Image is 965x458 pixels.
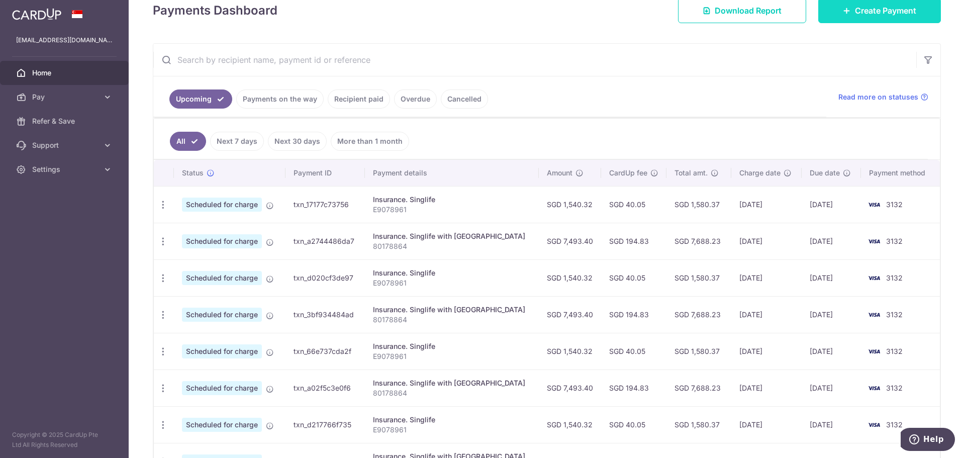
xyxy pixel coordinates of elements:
a: Payments on the way [236,89,324,109]
td: txn_3bf934484ad [285,296,365,333]
td: SGD 1,580.37 [666,259,731,296]
td: SGD 1,540.32 [539,333,601,370]
img: Bank Card [864,272,884,284]
span: Home [32,68,99,78]
td: [DATE] [731,333,802,370]
span: Refer & Save [32,116,99,126]
td: SGD 7,493.40 [539,223,601,259]
div: Insurance. Singlife with [GEOGRAPHIC_DATA] [373,305,531,315]
td: [DATE] [731,296,802,333]
td: SGD 194.83 [601,223,666,259]
td: SGD 1,540.32 [539,259,601,296]
td: [DATE] [802,259,861,296]
span: 3132 [886,273,903,282]
img: Bank Card [864,382,884,394]
p: 80178864 [373,388,531,398]
td: SGD 7,688.23 [666,223,731,259]
p: E9078961 [373,351,531,361]
span: Scheduled for charge [182,198,262,212]
p: [EMAIL_ADDRESS][DOMAIN_NAME] [16,35,113,45]
span: Total amt. [674,168,708,178]
span: Download Report [715,5,782,17]
td: SGD 194.83 [601,296,666,333]
span: 3132 [886,384,903,392]
span: Scheduled for charge [182,344,262,358]
td: [DATE] [731,186,802,223]
img: Bank Card [864,345,884,357]
td: [DATE] [802,370,861,406]
span: 3132 [886,310,903,319]
td: [DATE] [802,186,861,223]
td: [DATE] [731,370,802,406]
span: CardUp fee [609,168,647,178]
td: SGD 40.05 [601,406,666,443]
td: [DATE] [731,223,802,259]
td: SGD 7,688.23 [666,370,731,406]
td: SGD 1,580.37 [666,186,731,223]
span: Charge date [739,168,781,178]
td: SGD 40.05 [601,186,666,223]
td: [DATE] [802,223,861,259]
span: 3132 [886,420,903,429]
span: Amount [547,168,572,178]
p: E9078961 [373,425,531,435]
div: Insurance. Singlife with [GEOGRAPHIC_DATA] [373,231,531,241]
td: SGD 194.83 [601,370,666,406]
img: Bank Card [864,419,884,431]
span: 3132 [886,200,903,209]
img: Bank Card [864,309,884,321]
input: Search by recipient name, payment id or reference [153,44,916,76]
th: Payment method [861,160,940,186]
div: Insurance. Singlife [373,268,531,278]
span: Status [182,168,204,178]
td: txn_a2744486da7 [285,223,365,259]
td: SGD 7,493.40 [539,370,601,406]
td: [DATE] [731,406,802,443]
span: 3132 [886,347,903,355]
td: txn_17177c73756 [285,186,365,223]
span: Pay [32,92,99,102]
td: SGD 1,580.37 [666,333,731,370]
a: All [170,132,206,151]
td: [DATE] [802,333,861,370]
div: Insurance. Singlife [373,195,531,205]
img: Bank Card [864,235,884,247]
div: Insurance. Singlife [373,341,531,351]
td: SGD 7,688.23 [666,296,731,333]
td: [DATE] [802,406,861,443]
p: 80178864 [373,241,531,251]
p: 80178864 [373,315,531,325]
img: Bank Card [864,199,884,211]
td: txn_d217766f735 [285,406,365,443]
span: Scheduled for charge [182,271,262,285]
th: Payment ID [285,160,365,186]
a: Read more on statuses [838,92,928,102]
td: txn_d020cf3de97 [285,259,365,296]
td: SGD 1,580.37 [666,406,731,443]
span: Scheduled for charge [182,308,262,322]
td: SGD 40.05 [601,333,666,370]
div: Insurance. Singlife with [GEOGRAPHIC_DATA] [373,378,531,388]
h4: Payments Dashboard [153,2,277,20]
img: CardUp [12,8,61,20]
span: 3132 [886,237,903,245]
a: Upcoming [169,89,232,109]
div: Insurance. Singlife [373,415,531,425]
iframe: Opens a widget where you can find more information [901,428,955,453]
a: Overdue [394,89,437,109]
span: Scheduled for charge [182,234,262,248]
td: txn_66e737cda2f [285,333,365,370]
a: Next 30 days [268,132,327,151]
td: [DATE] [731,259,802,296]
a: Next 7 days [210,132,264,151]
td: txn_a02f5c3e0f6 [285,370,365,406]
p: E9078961 [373,205,531,215]
span: Read more on statuses [838,92,918,102]
span: Support [32,140,99,150]
span: Due date [810,168,840,178]
a: Cancelled [441,89,488,109]
td: [DATE] [802,296,861,333]
span: Scheduled for charge [182,418,262,432]
td: SGD 1,540.32 [539,406,601,443]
